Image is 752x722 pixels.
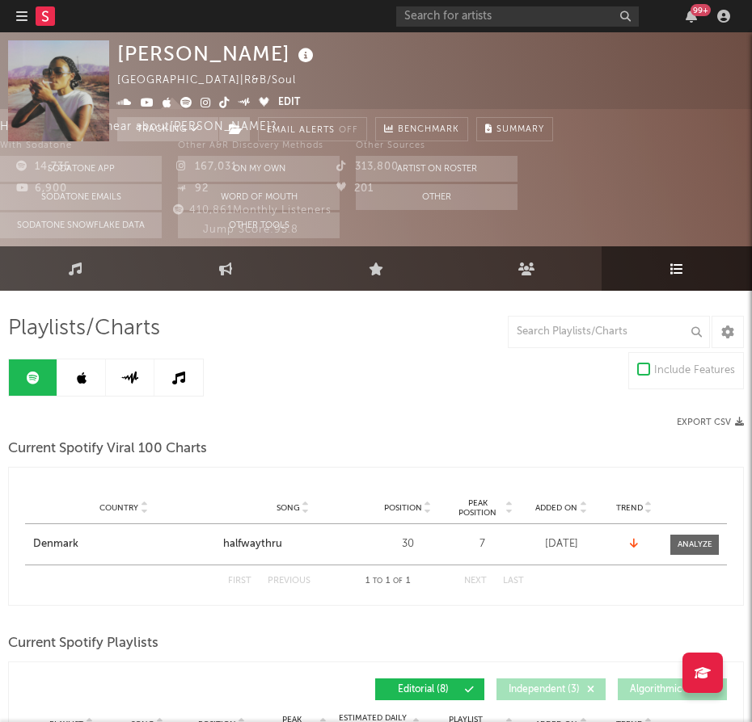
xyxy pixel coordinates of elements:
[33,536,215,552] a: Denmark
[373,577,382,585] span: to
[384,503,422,513] span: Position
[396,6,639,27] input: Search for artists
[117,117,218,141] button: Tracking
[278,94,300,113] button: Edit
[654,361,735,380] div: Include Features
[176,162,237,172] span: 167,031
[223,536,363,552] a: halfwaythru
[393,577,403,585] span: of
[452,536,513,552] div: 7
[628,685,703,695] span: Algorithmic ( 17 )
[8,634,158,653] span: Current Spotify Playlists
[336,183,374,194] span: 201
[476,117,553,141] button: Summary
[99,503,138,513] span: Country
[228,577,251,586] button: First
[521,536,602,552] div: [DATE]
[268,577,311,586] button: Previous
[117,40,318,67] div: [PERSON_NAME]
[386,685,460,695] span: Editorial ( 8 )
[8,439,207,459] span: Current Spotify Viral 100 Charts
[496,678,606,700] button: Independent(3)
[16,183,67,194] span: 6,900
[343,572,432,591] div: 1 1 1
[452,498,503,518] span: Peak Position
[503,577,524,586] button: Last
[223,536,282,552] div: halfwaythru
[375,117,468,141] a: Benchmark
[117,71,315,90] div: [GEOGRAPHIC_DATA] | R&B/Soul
[616,503,643,513] span: Trend
[258,117,367,141] button: Email AlertsOff
[535,503,577,513] span: Added On
[496,125,544,134] span: Summary
[686,10,697,23] button: 99+
[677,418,744,427] button: Export CSV
[33,536,78,552] div: Denmark
[277,503,300,513] span: Song
[8,319,160,338] span: Playlists/Charts
[398,120,459,140] span: Benchmark
[508,316,710,348] input: Search Playlists/Charts
[171,205,332,216] span: 410,861 Monthly Listeners
[618,678,727,700] button: Algorithmic(17)
[16,162,70,172] span: 14,735
[203,225,298,235] span: Jump Score: 95.8
[375,678,484,700] button: Editorial(8)
[464,577,487,586] button: Next
[339,126,358,135] em: Off
[336,162,399,172] span: 313,800
[371,536,444,552] div: 30
[176,183,209,194] span: 92
[691,4,711,16] div: 99 +
[507,685,581,695] span: Independent ( 3 )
